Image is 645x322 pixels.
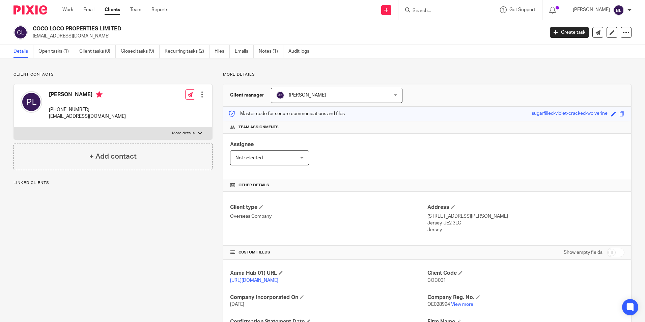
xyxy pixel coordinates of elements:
[230,92,264,99] h3: Client manager
[228,110,345,117] p: Master code for secure communications and files
[230,294,427,301] h4: Company Incorporated On
[427,270,624,277] h4: Client Code
[151,6,168,13] a: Reports
[33,33,540,39] p: [EMAIL_ADDRESS][DOMAIN_NAME]
[427,204,624,211] h4: Address
[550,27,589,38] a: Create task
[573,6,610,13] p: [PERSON_NAME]
[62,6,73,13] a: Work
[230,213,427,220] p: Overseas Company
[230,278,278,283] a: [URL][DOMAIN_NAME]
[49,113,126,120] p: [EMAIL_ADDRESS][DOMAIN_NAME]
[230,302,244,307] span: [DATE]
[532,110,608,118] div: sugarfilled-violet-cracked-wolverine
[230,204,427,211] h4: Client type
[33,25,438,32] h2: COCO LOCO PROPERTIES LIMITED
[223,72,632,77] p: More details
[289,93,326,98] span: [PERSON_NAME]
[13,5,47,15] img: Pixie
[215,45,230,58] a: Files
[49,91,126,100] h4: [PERSON_NAME]
[96,91,103,98] i: Primary
[235,45,254,58] a: Emails
[121,45,160,58] a: Closed tasks (9)
[427,213,624,220] p: [STREET_ADDRESS][PERSON_NAME]
[79,45,116,58] a: Client tasks (0)
[89,151,137,162] h4: + Add contact
[427,302,450,307] span: OE028994
[21,91,42,113] img: svg%3E
[83,6,94,13] a: Email
[165,45,209,58] a: Recurring tasks (2)
[288,45,314,58] a: Audit logs
[230,250,427,255] h4: CUSTOM FIELDS
[239,183,269,188] span: Other details
[13,25,28,39] img: svg%3E
[509,7,535,12] span: Get Support
[276,91,284,99] img: svg%3E
[564,249,602,256] label: Show empty fields
[427,294,624,301] h4: Company Reg. No.
[49,106,126,113] p: [PHONE_NUMBER]
[172,131,195,136] p: More details
[230,142,254,147] span: Assignee
[38,45,74,58] a: Open tasks (1)
[427,226,624,233] p: Jersey
[13,45,33,58] a: Details
[239,125,279,130] span: Team assignments
[613,5,624,16] img: svg%3E
[259,45,283,58] a: Notes (1)
[230,270,427,277] h4: Xama Hub 01) URL
[427,278,446,283] span: COC001
[427,220,624,226] p: Jersey, JE2 3LG
[13,180,213,186] p: Linked clients
[235,156,263,160] span: Not selected
[451,302,473,307] a: View more
[13,72,213,77] p: Client contacts
[412,8,473,14] input: Search
[130,6,141,13] a: Team
[105,6,120,13] a: Clients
